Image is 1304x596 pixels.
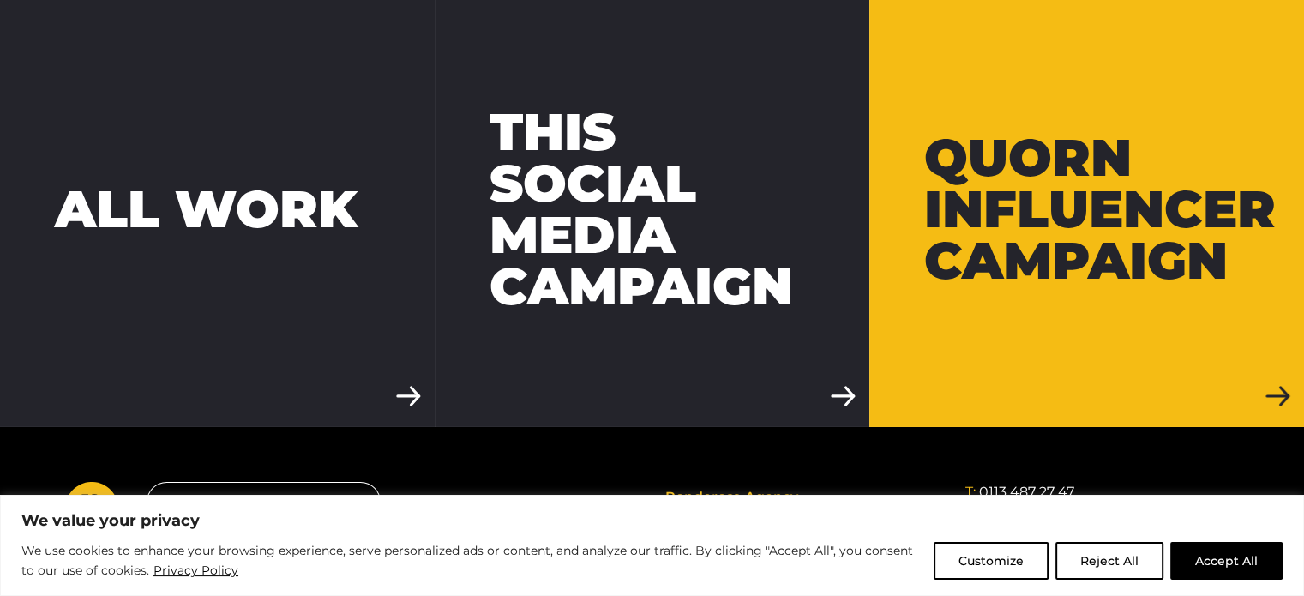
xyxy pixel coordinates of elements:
[147,482,381,522] button: Join our mailing list
[664,489,797,505] span: Ponderosa Agency
[934,542,1049,580] button: Customize
[21,541,921,581] p: We use cookies to enhance your browsing experience, serve personalized ads or content, and analyz...
[21,510,1283,531] p: We value your privacy
[1055,542,1163,580] button: Reject All
[964,484,975,500] span: T:
[1170,542,1283,580] button: Accept All
[55,184,358,235] div: All work
[65,482,119,542] a: Go to homepage
[153,560,239,581] a: Privacy Policy
[490,106,814,312] div: THIS Social Media Campaign
[924,132,1276,286] div: Quorn Influencer Campaign
[978,482,1073,503] a: 0113 487 27 47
